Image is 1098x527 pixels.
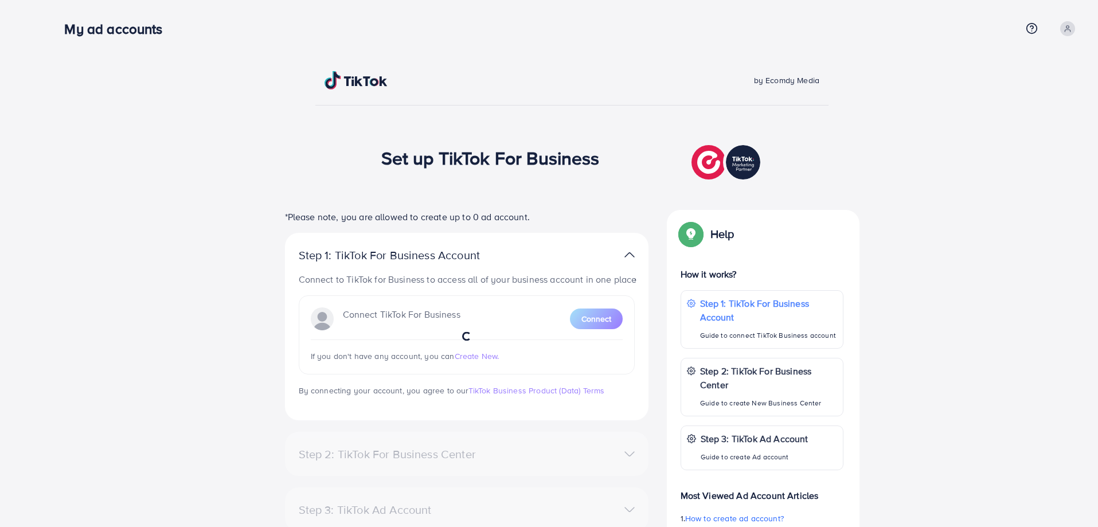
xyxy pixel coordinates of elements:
span: How to create ad account? [685,513,784,524]
p: Guide to create Ad account [701,450,808,464]
p: Step 1: TikTok For Business Account [700,296,837,324]
p: Most Viewed Ad Account Articles [681,479,843,502]
p: Help [710,227,734,241]
img: TikTok partner [624,247,635,263]
img: TikTok partner [691,142,763,182]
p: How it works? [681,267,843,281]
img: Popup guide [681,224,701,244]
h1: Set up TikTok For Business [381,147,600,169]
p: Guide to connect TikTok Business account [700,329,837,342]
p: *Please note, you are allowed to create up to 0 ad account. [285,210,648,224]
p: Step 3: TikTok Ad Account [701,432,808,446]
p: Guide to create New Business Center [700,396,837,410]
span: by Ecomdy Media [754,75,819,86]
p: 1. [681,512,843,525]
p: Step 1: TikTok For Business Account [299,248,517,262]
h3: My ad accounts [64,21,171,37]
img: TikTok [325,71,388,89]
p: Step 2: TikTok For Business Center [700,364,837,392]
